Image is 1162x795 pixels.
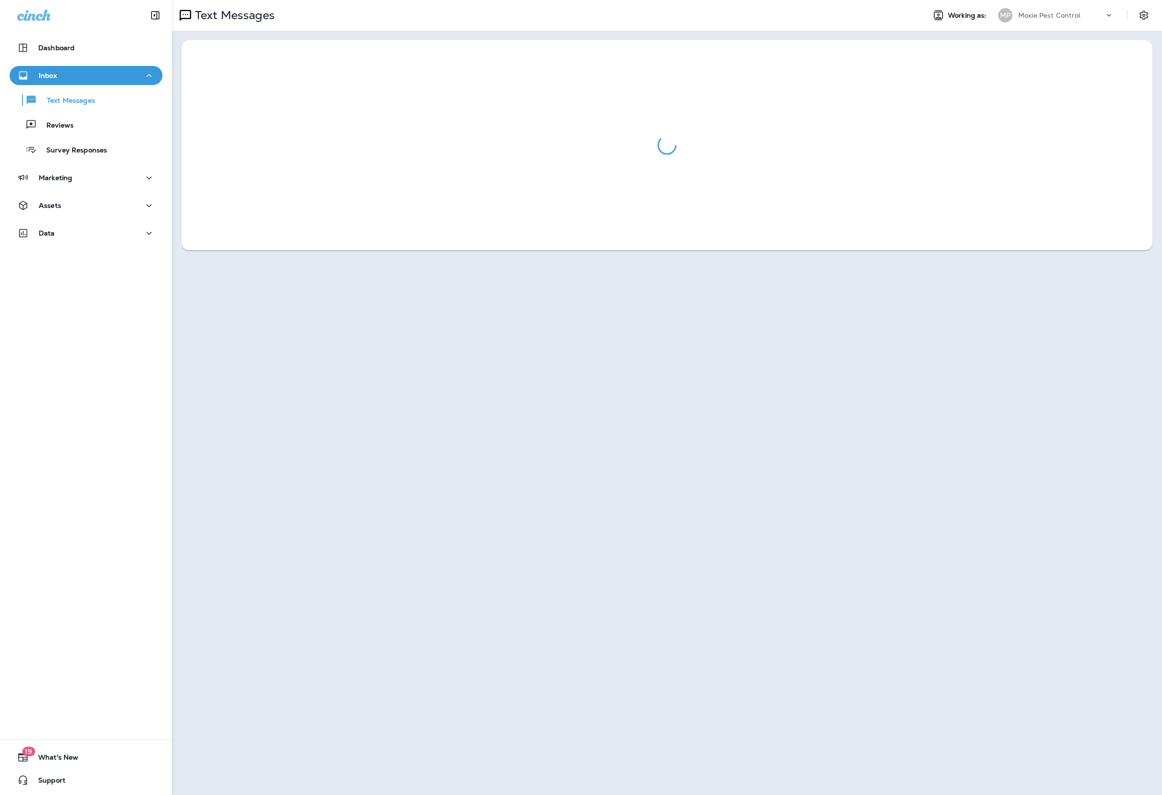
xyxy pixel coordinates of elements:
[37,121,74,130] p: Reviews
[39,229,55,237] p: Data
[22,747,35,756] span: 19
[37,97,95,106] p: Text Messages
[10,168,162,187] button: Marketing
[10,140,162,160] button: Survey Responses
[142,6,169,25] button: Collapse Sidebar
[29,776,65,788] span: Support
[10,224,162,243] button: Data
[39,72,57,79] p: Inbox
[10,196,162,215] button: Assets
[10,66,162,85] button: Inbox
[191,8,275,22] p: Text Messages
[39,202,61,209] p: Assets
[10,90,162,110] button: Text Messages
[10,38,162,57] button: Dashboard
[29,753,78,765] span: What's New
[1018,11,1081,19] p: Moxie Pest Control
[39,174,72,182] p: Marketing
[38,44,75,52] p: Dashboard
[948,11,989,20] span: Working as:
[10,771,162,790] button: Support
[998,8,1012,22] div: MP
[10,748,162,767] button: 19What's New
[37,146,107,155] p: Survey Responses
[10,115,162,135] button: Reviews
[1135,7,1152,24] button: Settings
